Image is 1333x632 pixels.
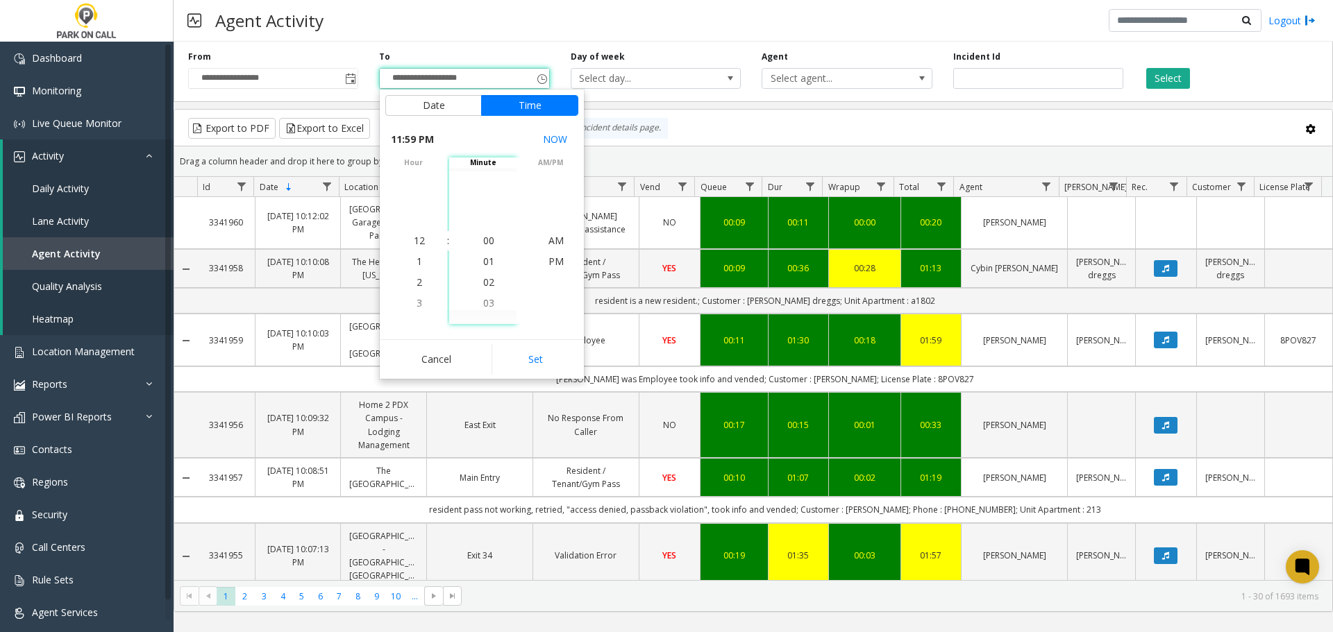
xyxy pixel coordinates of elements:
span: Regions [32,475,68,488]
a: 00:00 [837,216,891,229]
span: Page 3 [255,587,274,606]
span: Date [260,181,278,193]
span: YES [662,472,676,484]
span: Agent Activity [32,247,101,260]
a: 01:59 [909,334,953,347]
button: Select now [537,127,573,152]
button: Set [492,344,579,375]
a: Total Filter Menu [932,177,950,196]
span: 2 [417,275,422,289]
div: : [447,234,449,248]
a: 00:33 [909,418,953,432]
a: Vend Filter Menu [673,177,691,196]
a: 00:10 [709,471,760,484]
a: Employee [542,334,630,347]
span: Monitoring [32,84,81,97]
span: Go to the next page [428,590,439,601]
span: YES [662,334,676,346]
span: minute [449,157,517,168]
span: Rule Sets [32,573,74,586]
a: 00:09 [709,262,760,275]
span: Page 2 [235,587,254,606]
a: [PERSON_NAME] [970,549,1059,562]
a: Collapse Details [174,335,197,346]
div: 00:28 [837,262,891,275]
span: Agent Services [32,606,98,619]
span: Live Queue Monitor [32,117,121,130]
img: 'icon' [14,477,25,488]
kendo-pager-info: 1 - 30 of 1693 items [470,590,1318,602]
span: Contacts [32,443,72,456]
a: Agent Filter Menu [1037,177,1056,196]
a: NO [648,216,691,229]
td: resident pass not working, retried, "access denied, passback violation", took info and vended; Cu... [197,497,1332,522]
a: [PERSON_NAME] dreggs [1205,255,1256,282]
button: Export to PDF [188,118,276,139]
a: Activity [3,139,174,172]
button: Export to Excel [279,118,370,139]
img: 'icon' [14,86,25,97]
img: 'icon' [14,575,25,586]
a: Collapse Details [174,551,197,562]
span: Queue [701,181,727,193]
img: 'icon' [14,119,25,130]
a: 00:01 [837,418,891,432]
span: 02 [483,275,494,289]
span: Dashboard [32,51,82,65]
a: Validation Error [542,549,630,562]
img: 'icon' [14,379,25,391]
span: 00 [483,234,494,247]
a: 00:02 [837,471,891,484]
a: [PERSON_NAME] [1205,471,1256,484]
a: [PERSON_NAME] [1076,334,1127,347]
td: [PERSON_NAME] was Employee took info and vended; Customer : [PERSON_NAME]; License Plate : 8POV827 [197,366,1332,392]
a: [PERSON_NAME] [970,418,1059,432]
a: [DATE] 10:08:51 PM [264,464,333,490]
span: Quality Analysis [32,280,102,293]
span: AM/PM [517,157,584,168]
span: Go to the last page [447,590,458,601]
a: [PERSON_NAME] [970,216,1059,229]
span: YES [662,549,676,561]
button: Time tab [481,95,578,116]
a: YES [648,262,691,275]
span: [PERSON_NAME] [1064,181,1127,193]
a: YES [648,471,691,484]
a: Queue Filter Menu [740,177,759,196]
a: [DATE] 10:10:08 PM [264,255,333,282]
span: Page 7 [330,587,349,606]
span: Page 6 [311,587,330,606]
label: To [379,51,390,63]
a: 00:18 [837,334,891,347]
a: [PERSON_NAME] dreggs [1076,255,1127,282]
a: 00:11 [777,216,821,229]
div: Drag a column header and drop it here to group by that column [174,149,1332,173]
a: [PERSON_NAME] [1205,549,1256,562]
a: 00:17 [709,418,760,432]
a: YES [648,334,691,347]
a: Dur Filter Menu [800,177,819,196]
a: [PERSON_NAME] [970,471,1059,484]
img: 'icon' [14,347,25,358]
div: 00:19 [709,549,760,562]
button: Cancel [385,344,487,375]
span: Customer [1192,181,1231,193]
a: 3341958 [206,262,246,275]
span: NO [663,419,676,431]
a: Lane Activity [3,205,174,237]
a: 00:03 [837,549,891,562]
span: Security [32,508,67,521]
div: 01:57 [909,549,953,562]
a: Rec. Filter Menu [1165,177,1184,196]
a: [DATE] 10:09:32 PM [264,411,333,438]
span: AM [548,234,564,247]
a: 01:13 [909,262,953,275]
td: resident is a new resident.; Customer : [PERSON_NAME] dreggs; Unit Apartment : a1802 [197,288,1332,314]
